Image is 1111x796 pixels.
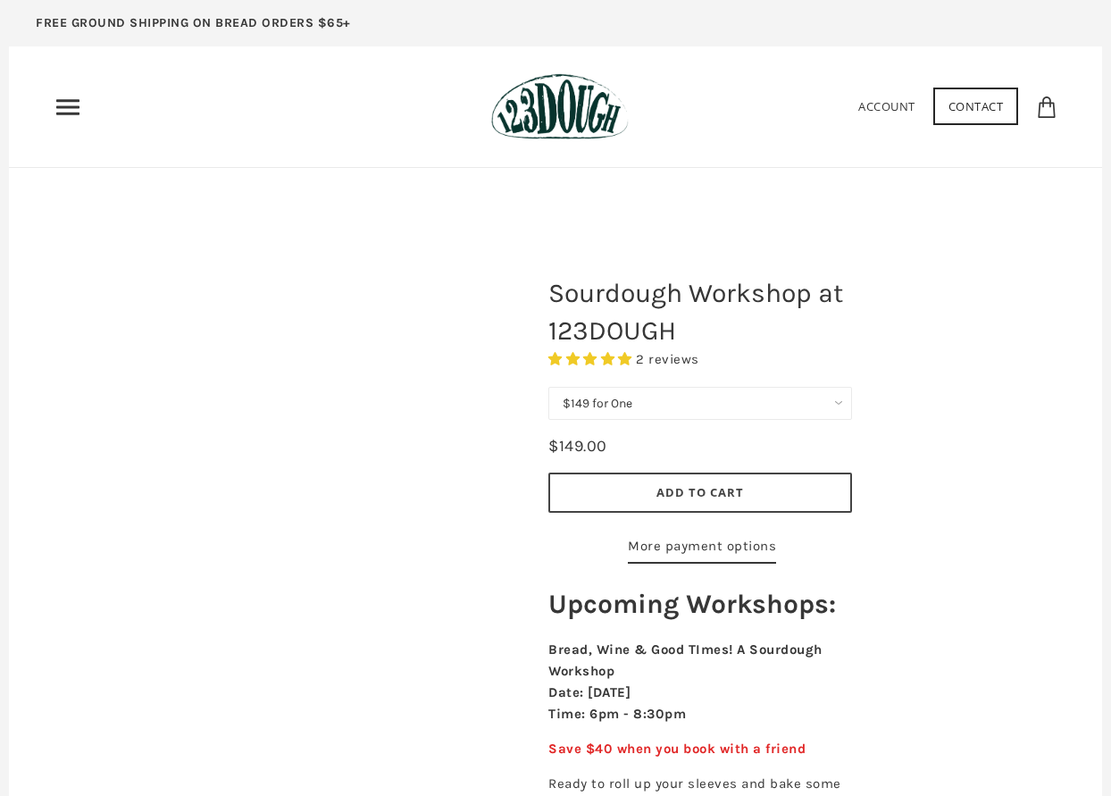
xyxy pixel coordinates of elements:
[933,88,1019,125] a: Contact
[548,741,806,757] strong: Save $40 when you book with a friend
[548,351,636,367] span: 5.00 stars
[548,706,686,722] strong: Time: 6pm - 8:30pm
[656,484,744,500] span: Add to Cart
[858,98,915,114] a: Account
[628,535,776,564] a: More payment options
[548,588,836,620] strong: Upcoming Workshops:
[548,433,607,459] div: $149.00
[98,257,477,793] a: Sourdough Workshop at 123DOUGH
[535,265,865,358] h1: Sourdough Workshop at 123DOUGH
[54,93,82,121] nav: Primary
[548,641,823,700] strong: Bread, Wine & Good TImes! A Sourdough Workshop Date: [DATE]
[548,473,852,513] button: Add to Cart
[9,9,378,46] a: FREE GROUND SHIPPING ON BREAD ORDERS $65+
[36,13,351,33] p: FREE GROUND SHIPPING ON BREAD ORDERS $65+
[491,73,628,140] img: 123Dough Bakery
[636,351,699,367] span: 2 reviews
